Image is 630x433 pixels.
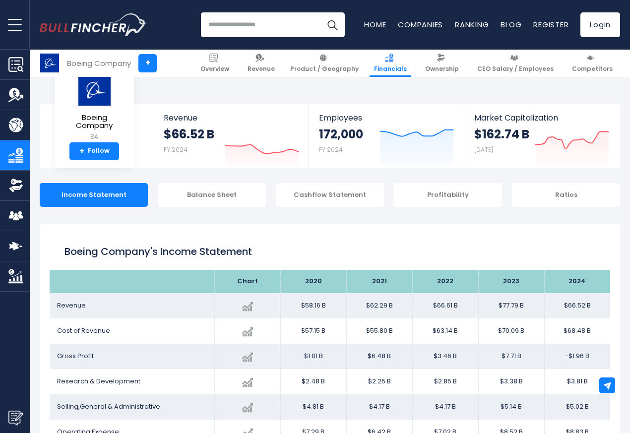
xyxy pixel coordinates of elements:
span: Research & Development [57,376,140,386]
td: $2.48 B [280,369,346,394]
span: Overview [200,65,229,73]
td: $55.80 B [346,318,412,344]
a: Financials [370,50,411,77]
a: Register [533,19,568,30]
small: BA [63,132,126,141]
strong: $66.52 B [164,126,214,142]
th: 2020 [280,270,346,293]
td: $66.52 B [544,293,610,318]
strong: 172,000 [319,126,363,142]
a: Home [364,19,386,30]
span: Revenue [57,301,86,310]
a: + [138,54,157,72]
td: $58.16 B [280,293,346,318]
th: 2023 [478,270,544,293]
a: Product / Geography [286,50,363,77]
td: $63.14 B [412,318,478,344]
td: $3.81 B [544,369,610,394]
th: 2021 [346,270,412,293]
td: $68.48 B [544,318,610,344]
span: Revenue [248,65,275,73]
a: Competitors [567,50,617,77]
a: Boeing Company BA [62,72,126,142]
span: Financials [374,65,407,73]
img: BA logo [77,73,112,106]
a: Market Capitalization $162.74 B [DATE] [464,104,619,168]
img: Bullfincher logo [40,13,147,36]
div: Income Statement [40,183,148,207]
td: $66.61 B [412,293,478,318]
small: FY 2024 [319,145,343,154]
th: 2022 [412,270,478,293]
td: $7.71 B [478,344,544,369]
td: -$1.96 B [544,344,610,369]
td: $6.48 B [346,344,412,369]
td: $1.01 B [280,344,346,369]
h1: Boeing Company's Income Statement [64,244,595,259]
a: Blog [501,19,521,30]
a: Ranking [455,19,489,30]
small: [DATE] [474,145,493,154]
a: Employees 172,000 FY 2024 [309,104,463,168]
div: Ratios [512,183,620,207]
td: $70.09 B [478,318,544,344]
td: $3.38 B [478,369,544,394]
td: $5.02 B [544,394,610,420]
td: $62.29 B [346,293,412,318]
button: Search [320,12,345,37]
div: Boeing Company [67,58,131,69]
a: Revenue [243,50,279,77]
span: Boeing Company [63,114,126,130]
a: CEO Salary / Employees [473,50,558,77]
td: $77.79 B [478,293,544,318]
span: Product / Geography [290,65,359,73]
th: Chart [214,270,280,293]
a: Companies [398,19,443,30]
a: Ownership [421,50,463,77]
td: $3.46 B [412,344,478,369]
a: Go to homepage [40,13,146,36]
td: $2.85 B [412,369,478,394]
div: Cashflow Statement [276,183,384,207]
div: Balance Sheet [158,183,266,207]
span: Selling,General & Administrative [57,402,160,411]
td: $4.81 B [280,394,346,420]
span: CEO Salary / Employees [477,65,554,73]
strong: $162.74 B [474,126,529,142]
img: Ownership [8,178,23,193]
a: Revenue $66.52 B FY 2024 [154,104,309,168]
span: Gross Profit [57,351,94,361]
span: Market Capitalization [474,113,609,123]
div: Profitability [394,183,502,207]
td: $4.17 B [412,394,478,420]
td: $57.15 B [280,318,346,344]
td: $5.14 B [478,394,544,420]
strong: + [79,147,84,156]
a: Login [580,12,620,37]
th: 2024 [544,270,610,293]
span: Revenue [164,113,299,123]
small: FY 2024 [164,145,188,154]
a: +Follow [69,142,119,160]
span: Ownership [425,65,459,73]
span: Competitors [572,65,613,73]
img: BA logo [40,54,59,72]
td: $4.17 B [346,394,412,420]
span: Cost of Revenue [57,326,110,335]
td: $2.25 B [346,369,412,394]
span: Employees [319,113,453,123]
a: Overview [196,50,234,77]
